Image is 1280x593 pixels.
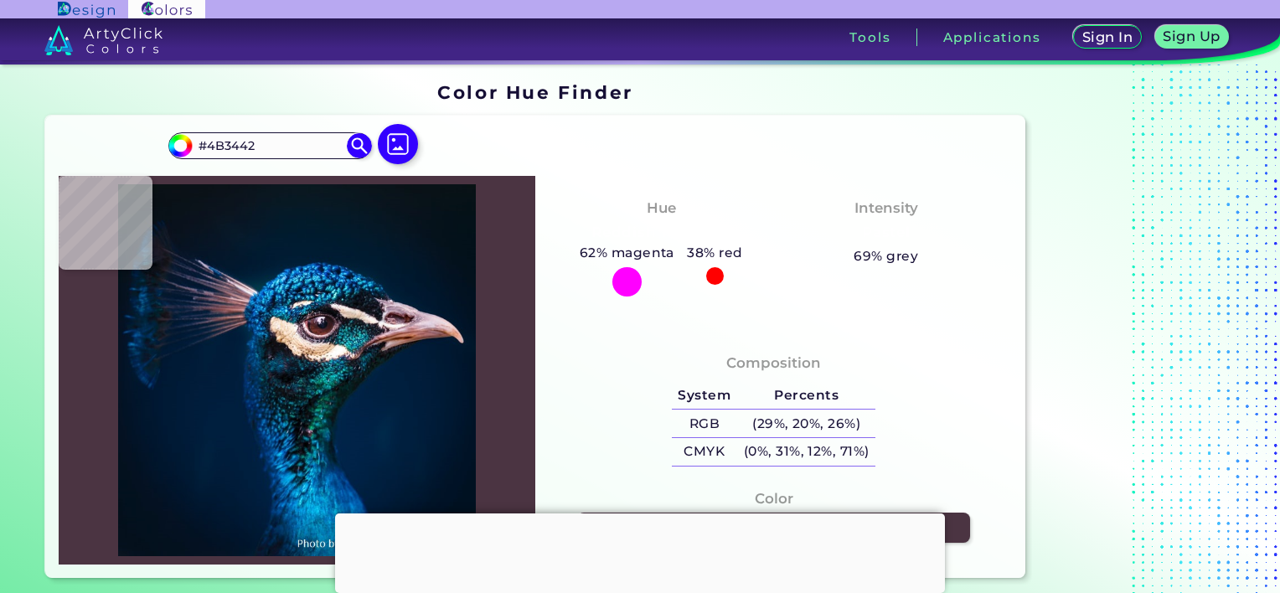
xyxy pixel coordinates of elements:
h3: Pastel [854,223,917,243]
a: Sign Up [1155,25,1229,49]
iframe: Advertisement [1032,76,1241,585]
img: logo_artyclick_colors_white.svg [44,25,163,55]
input: type color.. [192,134,348,157]
h1: Color Hue Finder [437,80,632,105]
h5: 69% grey [854,245,918,267]
h5: (29%, 20%, 26%) [737,410,875,437]
h5: Percents [737,382,875,410]
img: img_pavlin.jpg [67,184,527,556]
h4: Color [755,487,793,511]
a: Sign In [1073,25,1142,49]
h5: System [672,382,737,410]
h3: Reddish Magenta [585,223,738,243]
h5: Sign Up [1163,29,1220,43]
h4: Intensity [854,196,918,220]
h5: Sign In [1082,30,1133,44]
iframe: Advertisement [335,513,945,589]
h5: (0%, 31%, 12%, 71%) [737,438,875,466]
img: ArtyClick Design logo [58,2,114,18]
h4: Hue [647,196,676,220]
img: icon picture [378,124,418,164]
h4: Composition [726,351,821,375]
h3: Applications [943,31,1041,44]
h5: RGB [672,410,737,437]
h5: 62% magenta [573,242,681,264]
h5: CMYK [672,438,737,466]
h5: 38% red [681,242,750,264]
img: icon search [347,133,372,158]
h3: Tools [849,31,890,44]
